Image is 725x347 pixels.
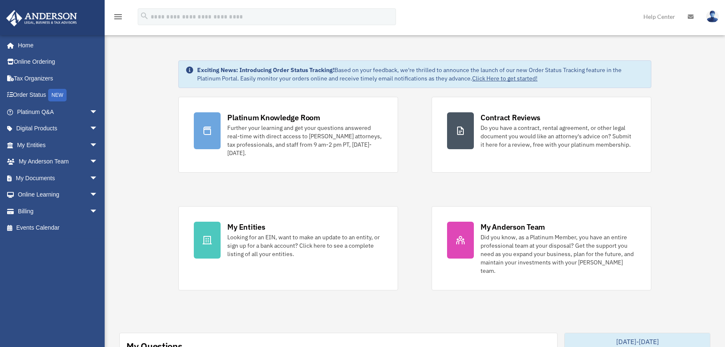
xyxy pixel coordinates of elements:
img: Anderson Advisors Platinum Portal [4,10,80,26]
div: My Anderson Team [481,222,545,232]
div: Contract Reviews [481,112,540,123]
a: Contract Reviews Do you have a contract, rental agreement, or other legal document you would like... [432,97,651,173]
div: Did you know, as a Platinum Member, you have an entire professional team at your disposal? Get th... [481,233,636,275]
div: Do you have a contract, rental agreement, or other legal document you would like an attorney's ad... [481,124,636,149]
span: arrow_drop_down [90,120,106,137]
span: arrow_drop_down [90,104,106,121]
a: My Documentsarrow_drop_down [6,170,111,186]
a: Online Learningarrow_drop_down [6,186,111,203]
a: Order StatusNEW [6,87,111,104]
a: menu [113,15,123,22]
div: Further your learning and get your questions answered real-time with direct access to [PERSON_NAM... [227,124,383,157]
img: User Pic [706,10,719,23]
span: arrow_drop_down [90,153,106,171]
div: Platinum Knowledge Room [227,112,320,123]
div: Looking for an EIN, want to make an update to an entity, or sign up for a bank account? Click her... [227,233,383,258]
a: Tax Organizers [6,70,111,87]
a: Platinum Q&Aarrow_drop_down [6,104,111,120]
a: Billingarrow_drop_down [6,203,111,220]
span: arrow_drop_down [90,170,106,187]
a: My Anderson Teamarrow_drop_down [6,153,111,170]
span: arrow_drop_down [90,186,106,204]
span: arrow_drop_down [90,203,106,220]
a: Home [6,37,106,54]
a: My Entitiesarrow_drop_down [6,137,111,153]
span: arrow_drop_down [90,137,106,154]
div: My Entities [227,222,265,232]
a: Events Calendar [6,220,111,236]
div: Based on your feedback, we're thrilled to announce the launch of our new Order Status Tracking fe... [197,66,644,83]
a: Click Here to get started! [472,75,537,82]
a: My Entities Looking for an EIN, want to make an update to an entity, or sign up for a bank accoun... [178,206,398,290]
strong: Exciting News: Introducing Order Status Tracking! [197,66,334,74]
a: Platinum Knowledge Room Further your learning and get your questions answered real-time with dire... [178,97,398,173]
a: Online Ordering [6,54,111,70]
div: NEW [48,89,67,101]
i: search [140,11,149,21]
a: Digital Productsarrow_drop_down [6,120,111,137]
a: My Anderson Team Did you know, as a Platinum Member, you have an entire professional team at your... [432,206,651,290]
i: menu [113,12,123,22]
